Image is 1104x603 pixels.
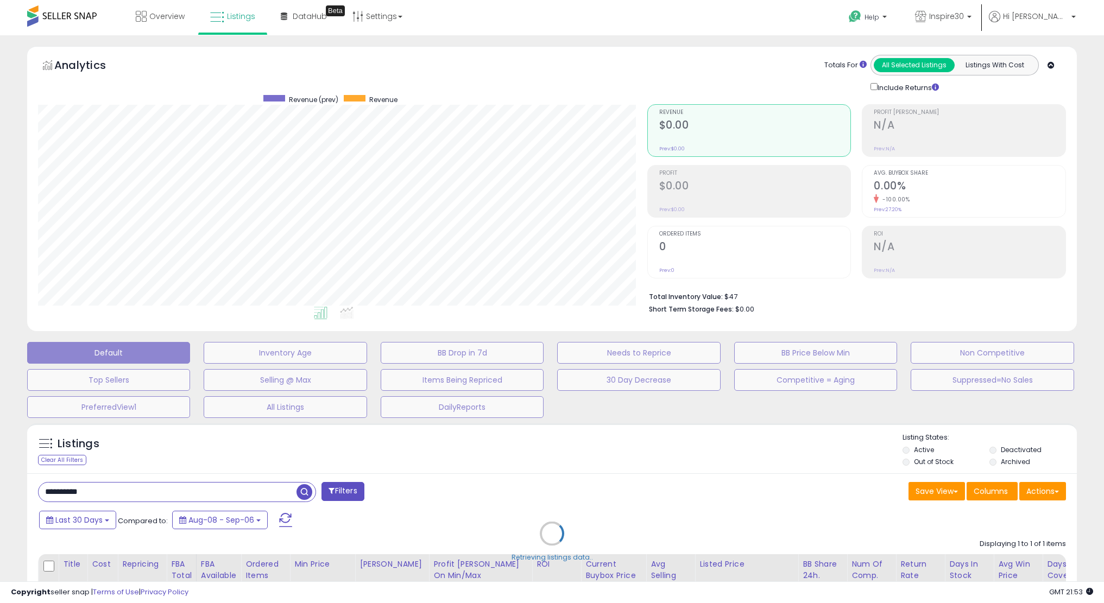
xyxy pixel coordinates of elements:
span: Help [865,12,879,22]
small: -100.00% [879,195,910,204]
strong: Copyright [11,587,51,597]
h2: 0 [659,240,851,255]
span: Profit [659,170,851,176]
small: Prev: N/A [874,267,895,274]
h2: 0.00% [874,180,1065,194]
span: Revenue [659,110,851,116]
span: ROI [874,231,1065,237]
span: Revenue [369,95,398,104]
button: PreferredView1 [27,396,190,418]
button: DailyReports [381,396,544,418]
button: Inventory Age [204,342,367,364]
small: Prev: $0.00 [659,145,685,152]
a: Help [840,2,898,35]
button: Listings With Cost [954,58,1035,72]
span: Revenue (prev) [289,95,338,104]
button: Non Competitive [911,342,1074,364]
button: Competitive = Aging [734,369,897,391]
h2: N/A [874,119,1065,134]
div: Include Returns [862,81,952,93]
button: BB Price Below Min [734,342,897,364]
h2: $0.00 [659,180,851,194]
span: Ordered Items [659,231,851,237]
span: DataHub [293,11,327,22]
button: Suppressed=No Sales [911,369,1074,391]
span: Inspire30 [929,11,964,22]
h5: Analytics [54,58,127,75]
a: Hi [PERSON_NAME] [989,11,1076,35]
button: Items Being Repriced [381,369,544,391]
span: $0.00 [735,304,754,314]
h2: $0.00 [659,119,851,134]
button: BB Drop in 7d [381,342,544,364]
i: Get Help [848,10,862,23]
button: Default [27,342,190,364]
li: $47 [649,289,1058,302]
h2: N/A [874,240,1065,255]
button: All Selected Listings [874,58,955,72]
small: Prev: N/A [874,145,895,152]
button: All Listings [204,396,367,418]
b: Total Inventory Value: [649,292,723,301]
button: Selling @ Max [204,369,367,391]
div: Totals For [824,60,867,71]
button: Top Sellers [27,369,190,391]
span: Listings [227,11,255,22]
button: Needs to Reprice [557,342,720,364]
div: Retrieving listings data.. [512,553,593,562]
small: Prev: 0 [659,267,674,274]
span: Profit [PERSON_NAME] [874,110,1065,116]
button: 30 Day Decrease [557,369,720,391]
span: Hi [PERSON_NAME] [1003,11,1068,22]
b: Short Term Storage Fees: [649,304,734,314]
div: seller snap | | [11,587,188,598]
span: Avg. Buybox Share [874,170,1065,176]
span: Overview [149,11,185,22]
div: Tooltip anchor [326,5,345,16]
small: Prev: 27.20% [874,206,901,213]
small: Prev: $0.00 [659,206,685,213]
